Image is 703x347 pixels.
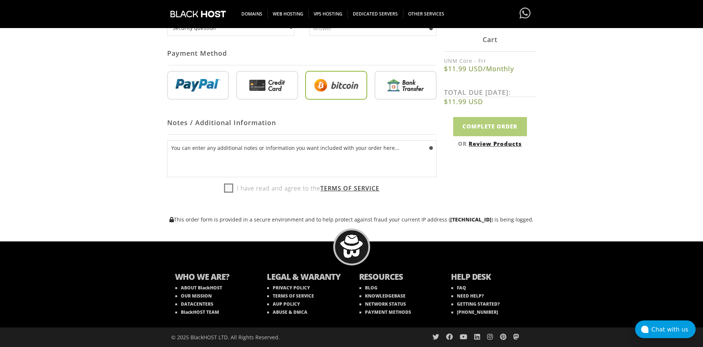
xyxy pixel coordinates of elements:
b: $11.99 USD/Monthly [444,64,536,73]
button: Chat with us [635,320,696,338]
a: DATACENTERS [175,301,213,307]
a: FAQ [451,285,466,291]
img: Bank%20Transfer.png [375,71,437,100]
span: VPS HOSTING [309,9,348,18]
a: OUR MISSION [175,293,212,299]
a: BlackHOST TEAM [175,309,219,315]
b: WHO WE ARE? [175,271,252,284]
img: BlackHOST mascont, Blacky. [340,235,363,258]
img: Credit%20Card.png [236,71,298,100]
strong: [TECHNICAL_ID] [450,216,492,223]
span: DOMAINS [236,9,268,18]
b: HELP DESK [451,271,528,284]
a: NEED HELP? [451,293,484,299]
a: Review Products [469,140,522,147]
div: OR [444,140,536,147]
a: [PHONE_NUMBER] [451,309,498,315]
img: Bitcoin.png [305,71,367,100]
div: Payment Method [167,41,437,65]
a: TERMS OF SERVICE [267,293,314,299]
span: DEDICATED SERVERS [348,9,403,18]
label: I have read and agree to the [224,183,379,194]
div: Notes / Additional Information [167,111,437,135]
b: $11.99 USD [444,97,536,106]
a: BLOG [359,285,378,291]
span: WEB HOSTING [268,9,309,18]
b: RESOURCES [359,271,437,284]
a: AUP POLICY [267,301,300,307]
span: OTHER SERVICES [403,9,449,18]
input: Complete Order [453,117,527,136]
a: NETWORK STATUS [359,301,406,307]
label: TOTAL DUE [DATE]: [444,88,536,97]
a: ABOUT BlackHOST [175,285,222,291]
p: This order form is provided in a secure environment and to help protect against fraud your curren... [167,216,536,223]
input: Answer [309,21,437,36]
a: ABUSE & DMCA [267,309,307,315]
label: UNM Core - Frr [444,57,536,64]
a: Terms of Service [320,184,379,192]
div: Cart [444,28,536,52]
a: PAYMENT METHODS [359,309,411,315]
a: GETTING STARTED? [451,301,500,307]
textarea: You can enter any additional notes or information you want included with your order here... [167,140,437,177]
b: LEGAL & WARANTY [267,271,344,284]
div: © 2025 BlackHOST LTD. All Rights Reserved. [171,327,348,347]
div: Chat with us [651,326,696,333]
img: PayPal.png [167,71,229,100]
a: PRIVACY POLICY [267,285,310,291]
a: KNOWLEDGEBASE [359,293,406,299]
